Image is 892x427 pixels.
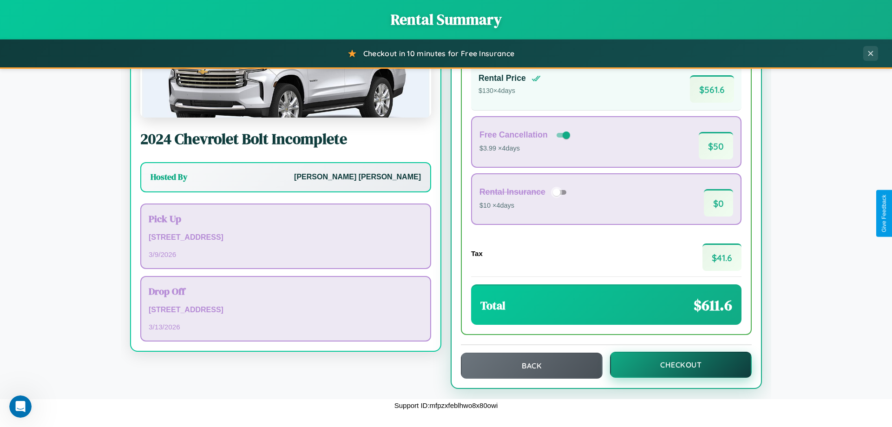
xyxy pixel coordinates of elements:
[294,171,421,184] p: [PERSON_NAME] [PERSON_NAME]
[479,187,545,197] h4: Rental Insurance
[151,171,187,183] h3: Hosted By
[694,295,732,315] span: $ 611.6
[690,75,734,103] span: $ 561.6
[699,132,733,159] span: $ 50
[610,352,752,378] button: Checkout
[479,73,526,83] h4: Rental Price
[149,231,423,244] p: [STREET_ADDRESS]
[461,353,603,379] button: Back
[149,284,423,298] h3: Drop Off
[479,200,570,212] p: $10 × 4 days
[881,195,887,232] div: Give Feedback
[149,248,423,261] p: 3 / 9 / 2026
[149,303,423,317] p: [STREET_ADDRESS]
[9,9,883,30] h1: Rental Summary
[149,212,423,225] h3: Pick Up
[480,298,505,313] h3: Total
[140,25,431,118] img: Chevrolet Bolt Incomplete
[9,395,32,418] iframe: Intercom live chat
[479,143,572,155] p: $3.99 × 4 days
[149,321,423,333] p: 3 / 13 / 2026
[702,243,741,271] span: $ 41.6
[394,399,498,412] p: Support ID: mfpzxfeblhwo8x80owi
[704,189,733,217] span: $ 0
[479,85,541,97] p: $ 130 × 4 days
[471,250,483,257] h4: Tax
[140,129,431,149] h2: 2024 Chevrolet Bolt Incomplete
[479,130,548,140] h4: Free Cancellation
[363,49,514,58] span: Checkout in 10 minutes for Free Insurance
